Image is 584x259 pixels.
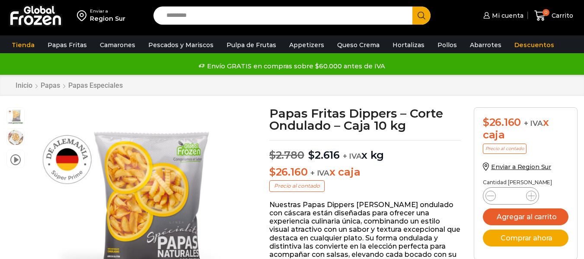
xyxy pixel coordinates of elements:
[524,119,543,128] span: + IVA
[7,108,24,125] span: dippers
[269,149,276,161] span: $
[532,6,575,26] a: 0 Carrito
[483,163,551,171] a: Enviar a Region Sur
[285,37,329,53] a: Appetizers
[269,140,461,162] p: x kg
[310,169,329,177] span: + IVA
[510,37,558,53] a: Descuentos
[483,208,568,225] button: Agregar al carrito
[433,37,461,53] a: Pollos
[15,81,33,90] a: Inicio
[343,152,362,160] span: + IVA
[491,163,551,171] span: Enviar a Region Sur
[466,37,506,53] a: Abarrotes
[483,116,521,128] bdi: 26.160
[144,37,218,53] a: Pescados y Mariscos
[333,37,384,53] a: Queso Crema
[7,37,39,53] a: Tienda
[483,144,527,154] p: Precio al contado
[481,7,523,24] a: Mi cuenta
[269,166,276,178] span: $
[483,230,568,246] button: Comprar ahora
[543,9,549,16] span: 0
[549,11,573,20] span: Carrito
[269,166,307,178] bdi: 26.160
[269,166,461,179] p: x caja
[96,37,140,53] a: Camarones
[269,107,461,131] h1: Papas Fritas Dippers – Corte Ondulado – Caja 10 kg
[68,81,123,90] a: Papas Especiales
[308,149,315,161] span: $
[90,14,125,23] div: Region Sur
[7,129,24,146] span: fto-4
[483,116,489,128] span: $
[90,8,125,14] div: Enviar a
[43,37,91,53] a: Papas Fritas
[388,37,429,53] a: Hortalizas
[490,11,523,20] span: Mi cuenta
[503,190,519,202] input: Product quantity
[483,116,568,141] div: x caja
[15,81,123,90] nav: Breadcrumb
[483,179,568,185] p: Cantidad [PERSON_NAME]
[40,81,61,90] a: Papas
[412,6,431,25] button: Search button
[77,8,90,23] img: address-field-icon.svg
[269,149,304,161] bdi: 2.780
[308,149,340,161] bdi: 2.616
[269,180,325,192] p: Precio al contado
[222,37,281,53] a: Pulpa de Frutas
